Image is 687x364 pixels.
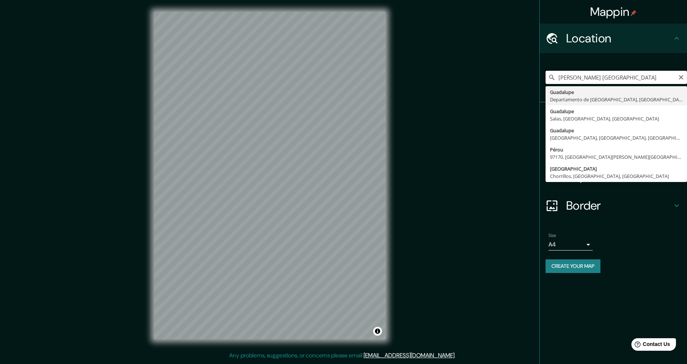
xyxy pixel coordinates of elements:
h4: Layout [566,169,672,183]
div: Departamento de [GEOGRAPHIC_DATA], [GEOGRAPHIC_DATA] [550,96,683,103]
div: Location [540,24,687,53]
div: A4 [548,239,593,251]
div: Border [540,191,687,220]
canvas: Map [154,12,386,339]
div: . [456,351,457,360]
div: Layout [540,161,687,191]
img: pin-icon.png [631,10,637,16]
div: Guadalupe [550,127,683,134]
h4: Mappin [590,4,637,19]
div: Style [540,132,687,161]
input: Pick your city or area [546,71,687,84]
div: Guadalupe [550,108,683,115]
div: Pérou [550,146,683,153]
div: Pins [540,102,687,132]
div: [GEOGRAPHIC_DATA], [GEOGRAPHIC_DATA], [GEOGRAPHIC_DATA] [550,134,683,141]
div: Chorrillos, [GEOGRAPHIC_DATA], [GEOGRAPHIC_DATA] [550,172,683,180]
button: Toggle attribution [373,327,382,336]
p: Any problems, suggestions, or concerns please email . [229,351,456,360]
div: Guadalupe [550,88,683,96]
button: Clear [678,73,684,80]
div: . [457,351,458,360]
div: Salas, [GEOGRAPHIC_DATA], [GEOGRAPHIC_DATA] [550,115,683,122]
div: 97170, [GEOGRAPHIC_DATA][PERSON_NAME][GEOGRAPHIC_DATA] [550,153,683,161]
label: Size [548,232,556,239]
a: [EMAIL_ADDRESS][DOMAIN_NAME] [364,351,455,359]
h4: Border [566,198,672,213]
iframe: Help widget launcher [621,335,679,356]
h4: Location [566,31,672,46]
button: Create your map [546,259,600,273]
div: [GEOGRAPHIC_DATA] [550,165,683,172]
